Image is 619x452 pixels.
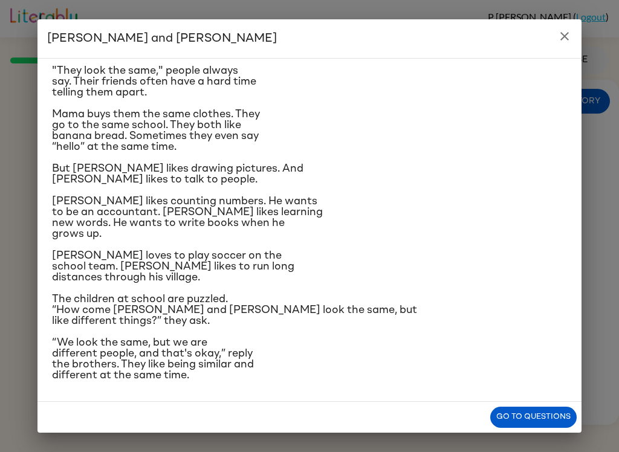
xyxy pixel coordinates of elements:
span: The children at school are puzzled. “How come [PERSON_NAME] and [PERSON_NAME] look the same, but ... [52,294,417,326]
button: close [553,24,577,48]
h2: [PERSON_NAME] and [PERSON_NAME] [37,19,582,58]
span: But [PERSON_NAME] likes drawing pictures. And [PERSON_NAME] likes to talk to people. [52,163,303,185]
span: “We look the same, but we are different people, and that's okay,” reply the brothers. They like b... [52,337,254,381]
span: [PERSON_NAME] likes counting numbers. He wants to be an accountant. [PERSON_NAME] likes learning ... [52,196,323,239]
span: Mama buys them the same clothes. They go to the same school. They both like banana bread. Sometim... [52,109,260,152]
button: Go to questions [490,407,577,428]
span: [PERSON_NAME] loves to play soccer on the school team. [PERSON_NAME] likes to run long distances ... [52,250,294,283]
span: "They look the same," people always say. Their friends often have a hard time telling them apart. [52,65,256,98]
